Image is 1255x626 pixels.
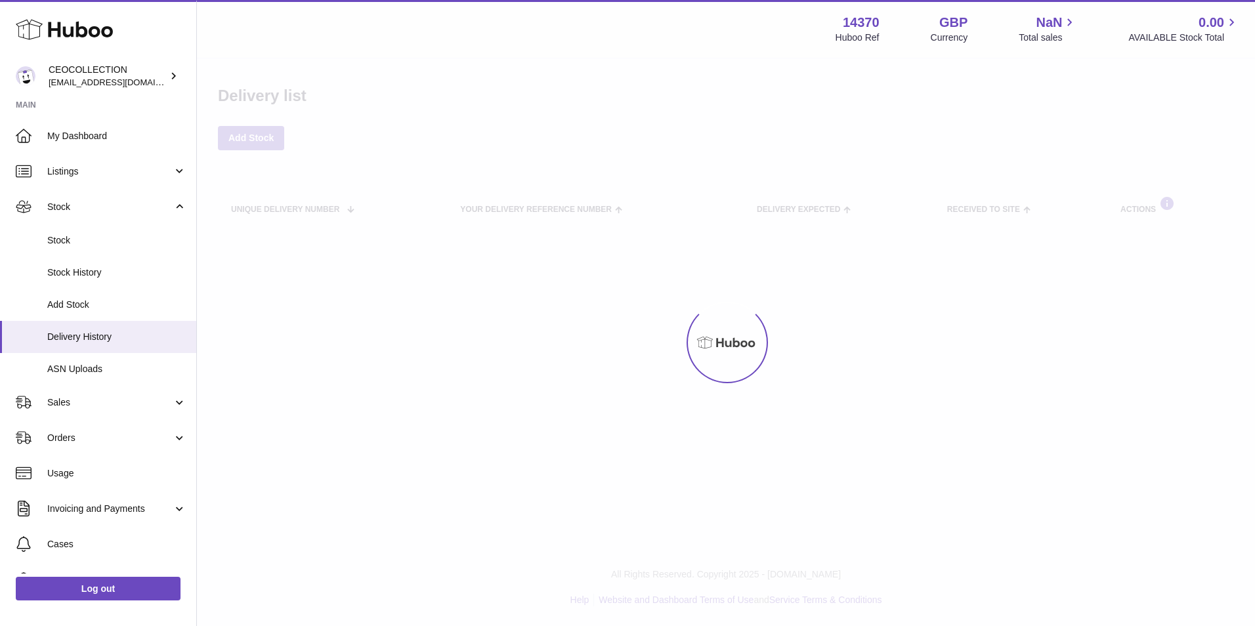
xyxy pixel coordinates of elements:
[939,14,968,31] strong: GBP
[47,432,173,444] span: Orders
[47,467,186,480] span: Usage
[47,503,173,515] span: Invoicing and Payments
[47,165,173,178] span: Listings
[16,577,181,600] a: Log out
[47,396,173,409] span: Sales
[49,77,193,87] span: [EMAIL_ADDRESS][DOMAIN_NAME]
[47,201,173,213] span: Stock
[931,31,968,44] div: Currency
[47,331,186,343] span: Delivery History
[47,538,186,551] span: Cases
[47,130,186,142] span: My Dashboard
[16,66,35,86] img: internalAdmin-14370@internal.huboo.com
[1128,31,1239,44] span: AVAILABLE Stock Total
[47,363,186,375] span: ASN Uploads
[49,64,167,89] div: CEOCOLLECTION
[47,234,186,247] span: Stock
[1036,14,1062,31] span: NaN
[1199,14,1224,31] span: 0.00
[836,31,880,44] div: Huboo Ref
[1128,14,1239,44] a: 0.00 AVAILABLE Stock Total
[1019,31,1077,44] span: Total sales
[47,266,186,279] span: Stock History
[1019,14,1077,44] a: NaN Total sales
[843,14,880,31] strong: 14370
[47,299,186,311] span: Add Stock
